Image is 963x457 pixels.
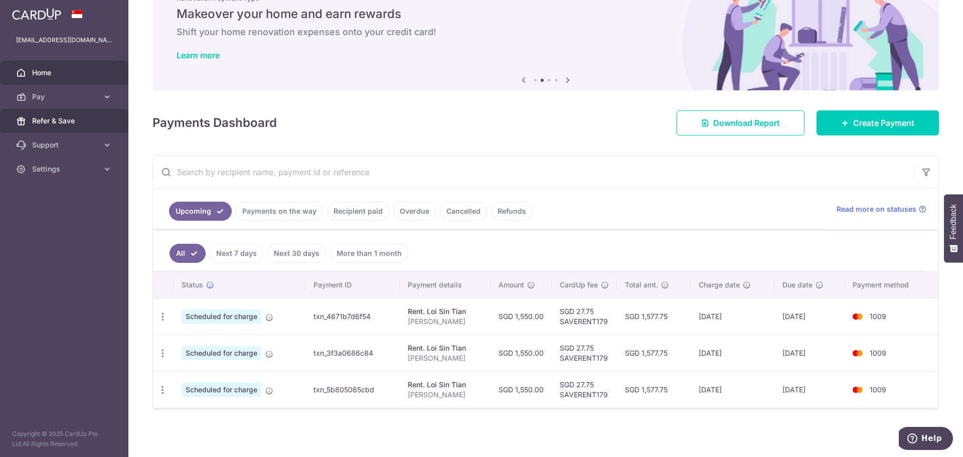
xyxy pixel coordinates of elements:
td: txn_5b805065cbd [305,371,399,408]
iframe: Opens a widget where you can find more information [899,427,953,452]
a: Download Report [677,110,805,135]
span: Refer & Save [32,116,98,126]
a: Refunds [491,202,533,221]
div: Rent. Loi Sin Tian [408,380,483,390]
span: 1009 [870,349,886,357]
p: [PERSON_NAME] [408,353,483,363]
a: More than 1 month [330,244,408,263]
td: SGD 27.75 SAVERENT179 [552,371,617,408]
img: Bank Card [848,347,868,359]
span: Scheduled for charge [182,383,261,397]
td: SGD 27.75 SAVERENT179 [552,298,617,335]
h5: Makeover your home and earn rewards [177,6,915,22]
a: Upcoming [169,202,232,221]
span: Amount [499,280,524,290]
p: [EMAIL_ADDRESS][DOMAIN_NAME] [16,35,112,45]
a: Payments on the way [236,202,323,221]
td: [DATE] [774,298,845,335]
td: SGD 1,577.75 [617,335,691,371]
span: Create Payment [853,117,914,129]
span: Due date [782,280,813,290]
td: [DATE] [774,371,845,408]
td: SGD 1,550.00 [491,298,552,335]
a: Next 30 days [267,244,326,263]
td: txn_3f3a0686c84 [305,335,399,371]
td: [DATE] [774,335,845,371]
th: Payment method [845,272,938,298]
p: [PERSON_NAME] [408,317,483,327]
td: [DATE] [691,298,774,335]
a: Overdue [393,202,436,221]
img: Bank Card [848,384,868,396]
span: Status [182,280,203,290]
th: Payment details [400,272,491,298]
h6: Shift your home renovation expenses onto your credit card! [177,26,915,38]
h4: Payments Dashboard [152,114,277,132]
button: Feedback - Show survey [944,194,963,262]
span: Scheduled for charge [182,310,261,324]
a: Cancelled [440,202,487,221]
span: Total amt. [625,280,658,290]
td: SGD 1,577.75 [617,298,691,335]
span: Scheduled for charge [182,346,261,360]
span: Feedback [949,204,958,239]
span: Charge date [699,280,740,290]
a: Read more on statuses [837,204,926,214]
span: Support [32,140,98,150]
span: Home [32,68,98,78]
td: [DATE] [691,371,774,408]
span: Download Report [713,117,780,129]
p: [PERSON_NAME] [408,390,483,400]
a: Recipient paid [327,202,389,221]
a: Create Payment [817,110,939,135]
td: SGD 1,550.00 [491,335,552,371]
span: Pay [32,92,98,102]
span: 1009 [870,312,886,321]
div: Rent. Loi Sin Tian [408,307,483,317]
a: Learn more [177,50,220,60]
td: SGD 1,577.75 [617,371,691,408]
span: 1009 [870,385,886,394]
td: txn_4671b7d6f54 [305,298,399,335]
td: SGD 27.75 SAVERENT179 [552,335,617,371]
input: Search by recipient name, payment id or reference [153,156,914,188]
span: CardUp fee [560,280,598,290]
td: SGD 1,550.00 [491,371,552,408]
a: All [170,244,206,263]
img: CardUp [12,8,61,20]
img: Bank Card [848,311,868,323]
span: Read more on statuses [837,204,916,214]
div: Rent. Loi Sin Tian [408,343,483,353]
span: Settings [32,164,98,174]
a: Next 7 days [210,244,263,263]
td: [DATE] [691,335,774,371]
th: Payment ID [305,272,399,298]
